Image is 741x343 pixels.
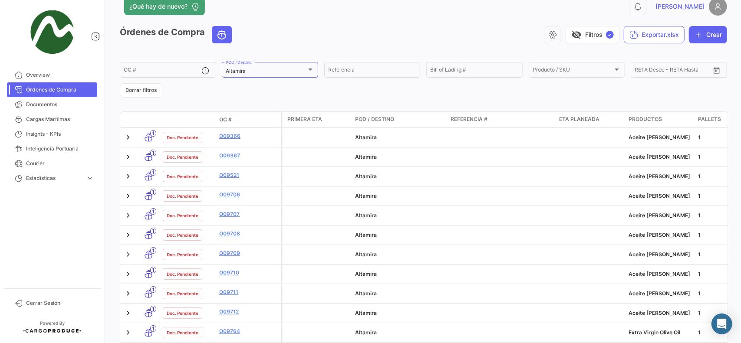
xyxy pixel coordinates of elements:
[26,160,94,167] span: Courier
[635,68,650,74] input: Desde
[159,116,216,123] datatable-header-cell: Estado Doc.
[167,134,198,141] span: Doc. Pendiente
[167,232,198,238] span: Doc. Pendiente
[355,290,444,297] div: Altamira
[7,156,97,171] a: Courier
[689,26,727,43] button: Crear
[287,115,322,123] span: Primera ETA
[167,193,198,199] span: Doc. Pendiente
[355,329,444,336] div: Altamira
[711,314,732,334] div: Abrir Intercom Messenger
[629,173,690,180] span: Aceite de Palta
[219,308,277,316] a: O09712
[606,31,614,39] span: ✓
[26,71,94,79] span: Overview
[559,115,599,123] span: ETA planeada
[219,210,277,218] a: O09707
[150,189,156,195] span: 1
[124,192,132,200] a: Expand/Collapse Row
[355,251,444,258] div: Altamira
[124,153,132,161] a: Expand/Collapse Row
[219,327,277,335] a: O09764
[219,249,277,257] a: O09709
[7,68,97,82] a: Overview
[150,228,156,234] span: 1
[219,230,277,238] a: O09708
[124,328,132,337] a: Expand/Collapse Row
[150,150,156,156] span: 1
[30,10,74,54] img: 3a440d95-eebb-4dfb-b41b-1f66e681ef8f.png
[26,299,94,307] span: Cerrar Sesión
[167,154,198,160] span: Doc. Pendiente
[120,83,162,98] button: Borrar filtros
[167,290,198,297] span: Doc. Pendiente
[352,112,447,127] datatable-header-cell: POD / Destino
[629,134,690,140] span: Aceite de Palta
[7,112,97,127] a: Cargas Marítimas
[355,173,444,180] div: Altamira
[556,112,625,127] datatable-header-cell: ETA planeada
[629,329,680,336] span: Extra Virgin Olive Oil
[355,270,444,278] div: Altamira
[629,271,690,277] span: Aceite de Palta
[624,26,685,43] button: Exportar.xlsx
[219,171,277,179] a: O09521
[355,115,394,123] span: POD / Destino
[355,153,444,161] div: Altamira
[26,174,82,182] span: Estadísticas
[150,325,156,332] span: 1
[120,26,234,43] h3: Órdenes de Compra
[533,68,613,74] span: Producto / SKU
[355,231,444,239] div: Altamira
[26,115,94,123] span: Cargas Marítimas
[150,306,156,312] span: 1
[219,269,277,277] a: O09710
[656,68,692,74] input: Hasta
[150,286,156,293] span: 1
[124,133,132,142] a: Expand/Collapse Row
[226,68,246,74] span: Altamira
[150,130,156,137] span: 1
[219,132,277,140] a: O09366
[629,310,690,316] span: Aceite de Palta
[710,64,723,77] button: Open calendar
[219,288,277,296] a: O09711
[355,212,444,219] div: Altamira
[129,2,188,11] span: ¿Qué hay de nuevo?
[355,192,444,200] div: Altamira
[629,154,690,160] span: Aceite de Palta
[124,250,132,259] a: Expand/Collapse Row
[150,247,156,254] span: 1
[219,191,277,199] a: O09706
[629,115,662,123] span: Productos
[26,130,94,138] span: Insights - KPIs
[566,26,619,43] button: visibility_offFiltros✓
[451,115,487,123] span: Referencia #
[7,82,97,97] a: Órdenes de Compra
[216,112,281,127] datatable-header-cell: OC #
[26,145,94,153] span: Inteligencia Portuaria
[124,309,132,317] a: Expand/Collapse Row
[167,329,198,336] span: Doc. Pendiente
[629,212,690,219] span: Aceite de Palta
[124,270,132,278] a: Expand/Collapse Row
[629,193,690,199] span: Aceite de Palta
[26,101,94,108] span: Documentos
[167,251,198,258] span: Doc. Pendiente
[150,208,156,215] span: 1
[167,173,198,180] span: Doc. Pendiente
[7,127,97,141] a: Insights - KPIs
[150,267,156,273] span: 1
[167,212,198,219] span: Doc. Pendiente
[625,112,695,127] datatable-header-cell: Productos
[655,2,705,11] span: [PERSON_NAME]
[355,309,444,317] div: Altamira
[447,112,556,127] datatable-header-cell: Referencia #
[124,231,132,239] a: Expand/Collapse Row
[167,271,198,278] span: Doc. Pendiente
[124,289,132,298] a: Expand/Collapse Row
[698,115,721,123] span: Pallets
[212,26,231,43] button: Ocean
[571,29,582,40] span: visibility_off
[138,116,159,123] datatable-header-cell: Modo de Transporte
